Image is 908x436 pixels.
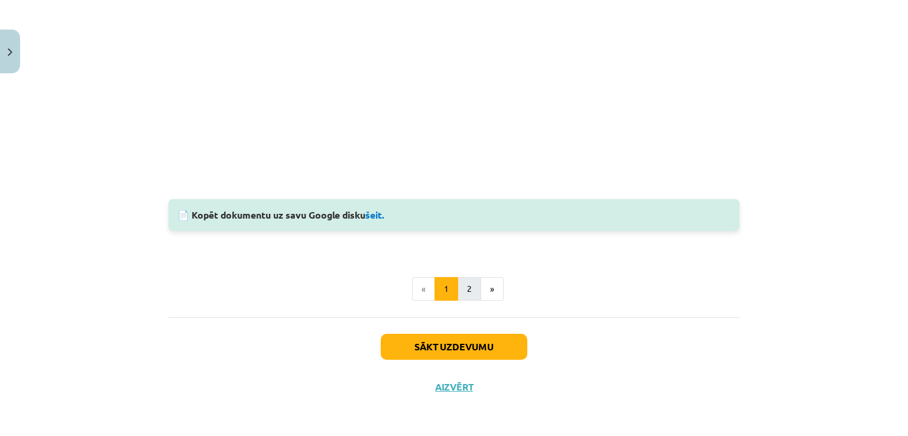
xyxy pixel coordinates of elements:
button: 2 [458,277,481,301]
a: šeit. [365,209,385,221]
nav: Page navigation example [168,277,740,301]
button: 1 [434,277,458,301]
button: » [481,277,504,301]
button: Sākt uzdevumu [381,334,527,360]
div: 📄 Kopēt dokumentu uz savu Google disku [168,199,740,231]
button: Aizvērt [432,381,476,393]
img: icon-close-lesson-0947bae3869378f0d4975bcd49f059093ad1ed9edebbc8119c70593378902aed.svg [8,48,12,56]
